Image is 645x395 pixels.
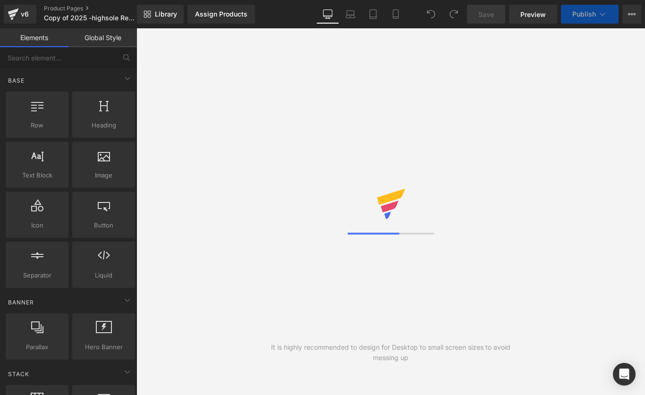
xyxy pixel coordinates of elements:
[8,120,66,130] span: Row
[613,363,636,386] div: Open Intercom Messenger
[8,342,66,352] span: Parallax
[8,270,66,280] span: Separator
[362,5,384,24] a: Tablet
[422,5,441,24] button: Undo
[4,5,36,24] a: v6
[7,298,35,307] span: Banner
[384,5,407,24] a: Mobile
[263,342,518,363] div: It is highly recommended to design for Desktop to small screen sizes to avoid messing up
[75,170,132,180] span: Image
[572,10,596,18] span: Publish
[622,5,641,24] button: More
[75,342,132,352] span: Hero Banner
[444,5,463,24] button: Redo
[68,28,137,47] a: Global Style
[44,14,135,22] span: Copy of 2025 -highsole Reg Sale [DATE]
[75,270,132,280] span: Liquid
[75,120,132,130] span: Heading
[509,5,557,24] a: Preview
[8,220,66,230] span: Icon
[8,170,66,180] span: Text Block
[339,5,362,24] a: Laptop
[155,10,177,18] span: Library
[75,220,132,230] span: Button
[195,10,247,18] div: Assign Products
[478,9,494,19] span: Save
[316,5,339,24] a: Desktop
[561,5,619,24] button: Publish
[7,370,30,378] span: Stack
[19,8,31,20] div: v6
[137,5,184,24] a: New Library
[520,9,546,19] span: Preview
[44,5,153,12] a: Product Pages
[7,76,25,85] span: Base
